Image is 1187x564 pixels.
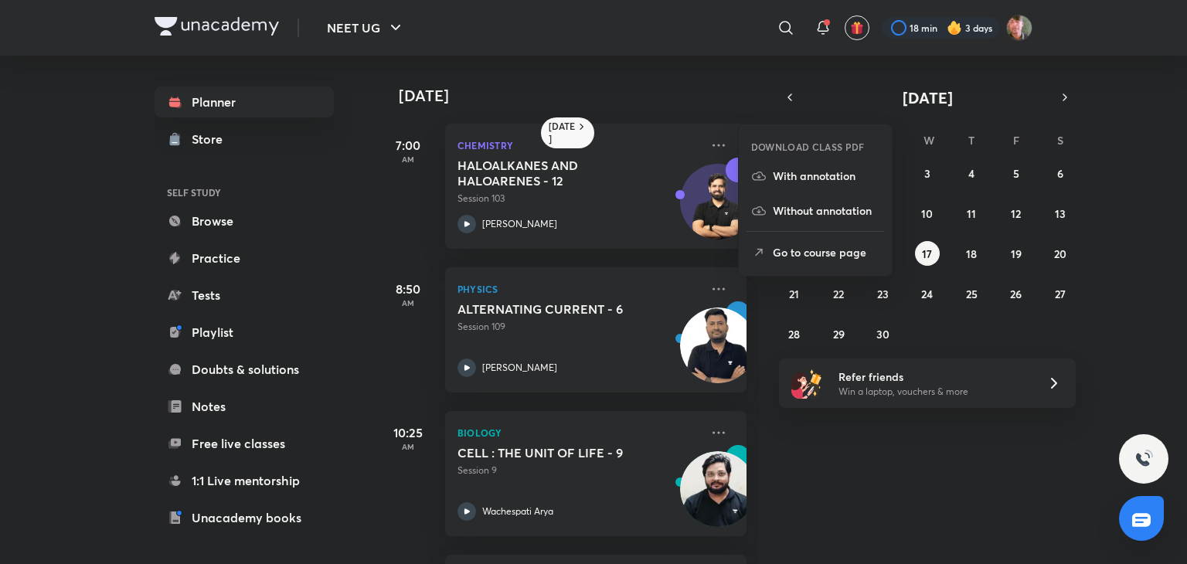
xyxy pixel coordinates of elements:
abbr: September 12, 2025 [1011,206,1021,221]
abbr: Friday [1013,133,1019,148]
button: [DATE] [801,87,1054,108]
h6: DOWNLOAD CLASS PDF [751,140,865,154]
a: Company Logo [155,17,279,39]
button: September 20, 2025 [1048,241,1073,266]
abbr: September 22, 2025 [833,287,844,301]
p: [PERSON_NAME] [482,217,557,231]
h5: HALOALKANES AND HALOARENES - 12 [457,158,650,189]
button: avatar [845,15,869,40]
a: Unacademy books [155,502,334,533]
button: NEET UG [318,12,414,43]
p: Session 103 [457,192,700,206]
p: Physics [457,280,700,298]
h5: CELL : THE UNIT OF LIFE - 9 [457,445,650,460]
abbr: September 17, 2025 [922,246,932,261]
h4: [DATE] [399,87,762,105]
abbr: Wednesday [923,133,934,148]
p: Session 9 [457,464,700,477]
h5: 10:25 [377,423,439,442]
abbr: September 20, 2025 [1054,246,1066,261]
button: September 18, 2025 [959,241,984,266]
button: September 23, 2025 [871,281,896,306]
button: September 27, 2025 [1048,281,1073,306]
p: Biology [457,423,700,442]
p: Go to course page [773,244,879,260]
abbr: September 13, 2025 [1055,206,1066,221]
p: AM [377,155,439,164]
button: September 24, 2025 [915,281,940,306]
a: Store [155,124,334,155]
button: September 28, 2025 [782,321,807,346]
button: September 13, 2025 [1048,201,1073,226]
a: Notes [155,391,334,422]
button: September 3, 2025 [915,161,940,185]
img: referral [791,368,822,399]
img: Avatar [681,172,755,246]
h5: 8:50 [377,280,439,298]
p: AM [377,442,439,451]
abbr: September 10, 2025 [921,206,933,221]
img: ttu [1134,450,1153,468]
abbr: September 18, 2025 [966,246,977,261]
button: September 6, 2025 [1048,161,1073,185]
h6: Refer friends [838,369,1029,385]
button: September 26, 2025 [1004,281,1029,306]
div: Store [192,130,232,148]
a: Planner [155,87,334,117]
p: [PERSON_NAME] [482,361,557,375]
abbr: September 6, 2025 [1057,166,1063,181]
abbr: September 21, 2025 [789,287,799,301]
button: September 21, 2025 [782,281,807,306]
button: September 25, 2025 [959,281,984,306]
p: Without annotation [773,202,879,219]
h5: ALTERNATING CURRENT - 6 [457,301,650,317]
p: Win a laptop, vouchers & more [838,385,1029,399]
a: Browse [155,206,334,236]
a: Free live classes [155,428,334,459]
h6: [DATE] [549,121,576,145]
abbr: September 30, 2025 [876,327,889,341]
p: Wachespati Arya [482,505,553,518]
button: September 10, 2025 [915,201,940,226]
abbr: September 26, 2025 [1010,287,1022,301]
button: September 29, 2025 [826,321,851,346]
abbr: September 25, 2025 [966,287,978,301]
abbr: Thursday [968,133,974,148]
abbr: September 11, 2025 [967,206,976,221]
abbr: September 3, 2025 [924,166,930,181]
a: 1:1 Live mentorship [155,465,334,496]
abbr: September 5, 2025 [1013,166,1019,181]
abbr: September 24, 2025 [921,287,933,301]
img: streak [947,20,962,36]
abbr: September 27, 2025 [1055,287,1066,301]
button: September 4, 2025 [959,161,984,185]
abbr: September 4, 2025 [968,166,974,181]
a: Practice [155,243,334,274]
button: September 17, 2025 [915,241,940,266]
abbr: September 29, 2025 [833,327,845,341]
a: Doubts & solutions [155,354,334,385]
p: AM [377,298,439,307]
p: Session 109 [457,320,700,334]
h6: SELF STUDY [155,179,334,206]
abbr: September 19, 2025 [1011,246,1022,261]
a: Playlist [155,317,334,348]
p: Chemistry [457,136,700,155]
abbr: Saturday [1057,133,1063,148]
abbr: September 28, 2025 [788,327,800,341]
button: September 22, 2025 [826,281,851,306]
button: September 11, 2025 [959,201,984,226]
a: Tests [155,280,334,311]
img: Ravii [1006,15,1032,41]
span: [DATE] [903,87,953,108]
button: September 12, 2025 [1004,201,1029,226]
abbr: September 23, 2025 [877,287,889,301]
h5: 7:00 [377,136,439,155]
button: September 30, 2025 [871,321,896,346]
img: Company Logo [155,17,279,36]
button: September 19, 2025 [1004,241,1029,266]
button: September 5, 2025 [1004,161,1029,185]
img: avatar [850,21,864,35]
p: With annotation [773,168,879,184]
